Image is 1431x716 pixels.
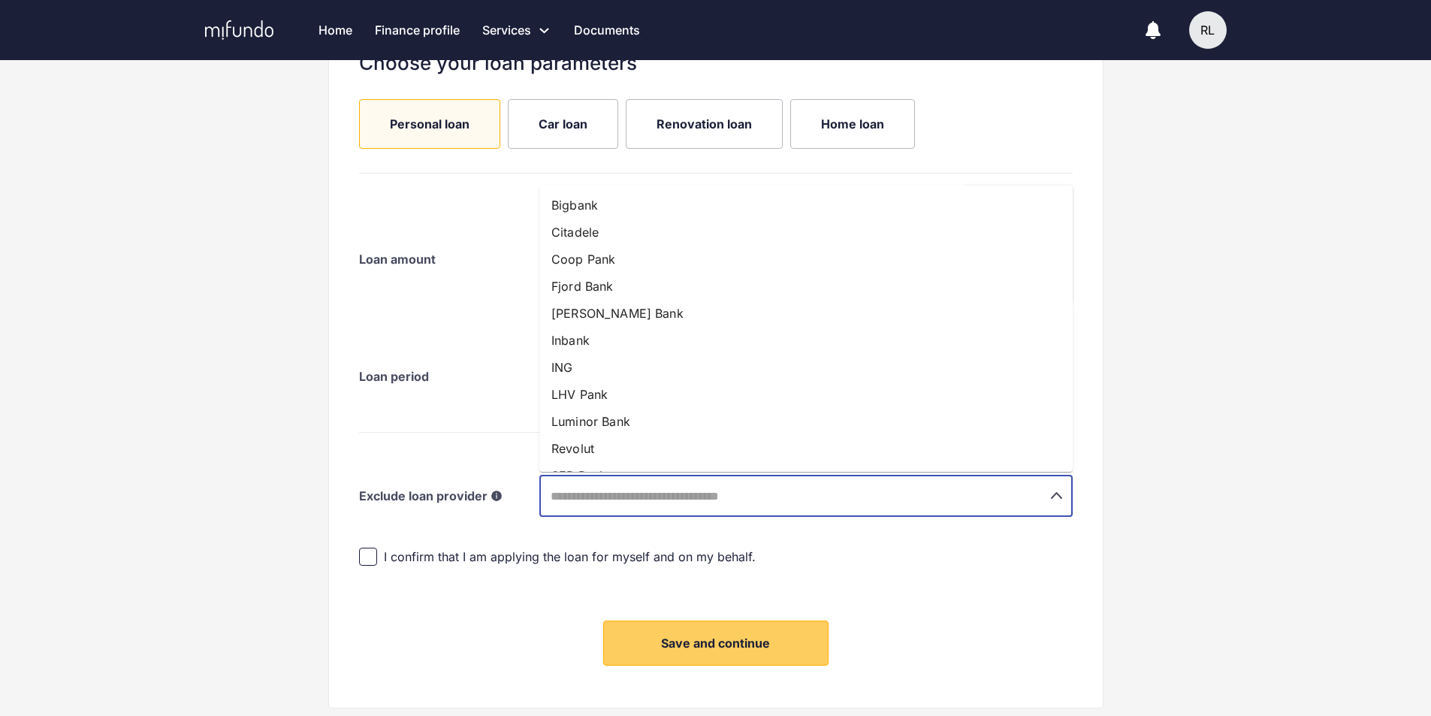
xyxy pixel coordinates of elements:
li: Inbank [539,327,1073,354]
div: Loan amount [359,240,539,279]
span: Renovation loan [657,116,752,132]
div: Loan period [359,357,539,396]
li: Fjord Bank [539,273,1073,300]
li: LHV Pank [539,381,1073,408]
span: I confirm that I am applying the loan for myself and on my behalf. [384,548,756,565]
span: Personal loan [390,116,469,132]
li: Citadele [539,219,1073,246]
button: RL [1189,11,1227,49]
li: Coop Pank [539,246,1073,273]
li: Luminor Bank [539,408,1073,435]
button: Close [1046,485,1067,506]
button: Save and continue [603,621,829,666]
li: Revolut [539,435,1073,462]
span: Save and continue [661,636,770,651]
li: Bigbank [539,192,1073,219]
span: Car loan [539,116,587,132]
span: Home loan [821,116,884,132]
div: Exclude loan provider [359,475,539,517]
li: ING [539,354,1073,381]
li: SEB Pank [539,462,1073,489]
div: Choose your loan parameters [359,51,1073,75]
li: [PERSON_NAME] Bank [539,300,1073,327]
